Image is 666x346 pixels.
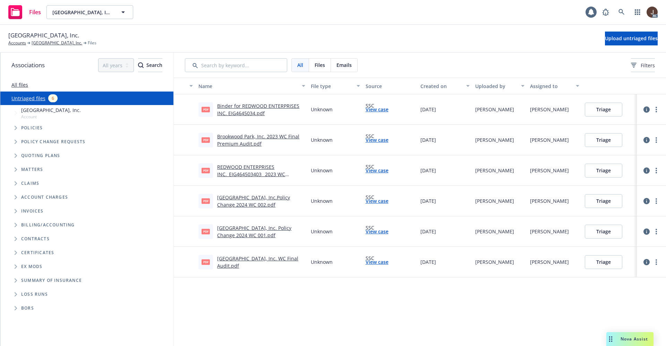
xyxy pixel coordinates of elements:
span: Loss Runs [21,292,48,296]
div: [PERSON_NAME] [475,136,514,144]
div: [PERSON_NAME] [530,136,569,144]
span: Associations [11,61,45,70]
button: File type [308,78,363,94]
div: Assigned to [530,83,572,90]
img: photo [647,7,658,18]
span: BORs [21,306,34,310]
a: [GEOGRAPHIC_DATA], Inc.Policy Change 2024 WC 002.pdf [217,194,290,208]
a: View case [366,258,388,266]
div: 6 [48,94,58,102]
span: [DATE] [420,167,436,174]
span: Contracts [21,237,50,241]
span: Claims [21,181,39,185]
span: Files [88,40,96,46]
span: Invoices [21,209,44,213]
span: Account [21,114,81,120]
a: more [652,166,660,175]
span: Emails [336,61,352,69]
span: Files [29,9,41,15]
div: [PERSON_NAME] [530,106,569,113]
span: Policies [21,126,43,130]
div: [PERSON_NAME] [475,228,514,235]
a: Report a Bug [599,5,613,19]
span: Quoting plans [21,154,60,158]
div: File type [311,83,352,90]
button: Source [363,78,418,94]
button: Assigned to [527,78,582,94]
span: Certificates [21,251,54,255]
a: [GEOGRAPHIC_DATA], Inc. [32,40,82,46]
a: more [652,105,660,114]
a: more [652,136,660,144]
button: Triage [585,133,622,147]
div: [PERSON_NAME] [530,197,569,205]
div: [PERSON_NAME] [475,167,514,174]
a: [GEOGRAPHIC_DATA], Inc. WC Final Audit.pdf [217,255,298,269]
button: Name [196,78,308,94]
div: Name [198,83,297,90]
span: Policy change requests [21,140,85,144]
a: Binder for REDWOOD ENTERPRISES INC. EIG4645034.pdf [217,103,299,116]
button: Upload untriaged files [605,32,658,45]
button: Triage [585,255,622,269]
button: Triage [585,225,622,239]
span: Filters [641,62,655,69]
div: [PERSON_NAME] [530,228,569,235]
button: Created on [418,78,472,94]
div: [PERSON_NAME] [530,258,569,266]
span: Billing/Accounting [21,223,75,227]
span: Upload untriaged files [605,35,658,42]
div: Search [138,59,162,72]
span: [DATE] [420,136,436,144]
span: Matters [21,167,43,172]
input: Search by keyword... [185,58,287,72]
button: SearchSearch [138,58,162,72]
a: View case [366,167,388,174]
span: pdf [202,107,210,112]
span: Filters [631,62,655,69]
span: pdf [202,168,210,173]
span: [GEOGRAPHIC_DATA], Inc. [21,106,81,114]
span: pdf [202,229,210,234]
button: Triage [585,103,622,116]
span: pdf [202,259,210,265]
a: View case [366,228,388,235]
a: more [652,227,660,236]
span: Account charges [21,195,68,199]
a: Files [6,2,44,22]
a: more [652,258,660,266]
span: All [297,61,303,69]
a: Search [615,5,629,19]
button: Uploaded by [472,78,527,94]
div: Created on [420,83,462,90]
span: Ex Mods [21,265,42,269]
button: Triage [585,194,622,208]
a: Brookwood Park, Inc. 2023 WC Final Premium Audit.pdf [217,133,299,147]
button: [GEOGRAPHIC_DATA], Inc. [46,5,133,19]
div: [PERSON_NAME] [530,167,569,174]
a: REDWOOD ENTERPRISES INC._EIG464503403_ 2023 WC Endorsement 001.pdf [217,164,285,185]
div: [PERSON_NAME] [475,258,514,266]
div: Source [366,83,415,90]
div: [PERSON_NAME] [475,197,514,205]
span: [GEOGRAPHIC_DATA], Inc. [8,31,79,40]
a: View case [366,136,388,144]
a: All files [11,81,28,88]
a: [GEOGRAPHIC_DATA], Inc. Policy Change 2024 WC 001.pdf [217,225,291,239]
svg: Search [138,62,144,68]
a: Accounts [8,40,26,46]
span: [DATE] [420,197,436,205]
div: Drag to move [606,332,615,346]
div: Uploaded by [475,83,517,90]
button: Triage [585,164,622,178]
a: Switch app [631,5,644,19]
span: Nova Assist [621,336,648,342]
div: [PERSON_NAME] [475,106,514,113]
a: more [652,197,660,205]
a: Untriaged files [11,95,45,102]
a: View case [366,106,388,113]
span: Summary of insurance [21,278,82,283]
div: Folder Tree Example [0,218,173,315]
span: [DATE] [420,106,436,113]
span: pdf [202,137,210,142]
